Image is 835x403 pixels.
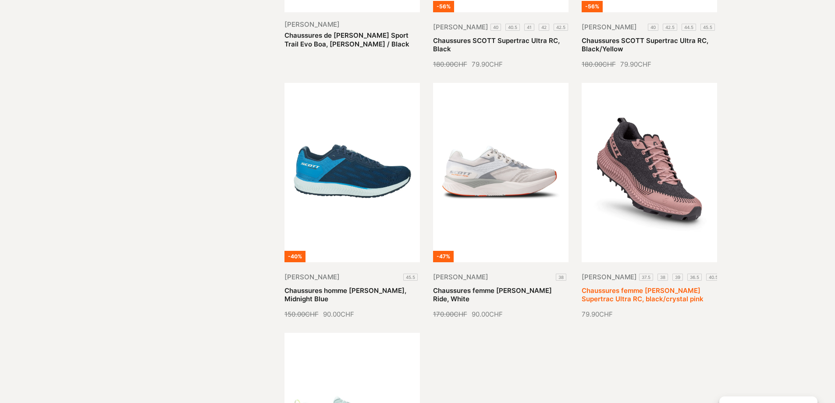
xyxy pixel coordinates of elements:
a: Chaussures femme [PERSON_NAME] Ride, White [433,286,552,303]
a: Chaussures femme [PERSON_NAME] Supertrac Ultra RC, black/crystal pink [582,286,704,303]
a: Chaussures homme [PERSON_NAME], Midnight Blue [284,286,406,303]
a: Chaussures SCOTT Supertrac Ultra RC, Black/Yellow [582,36,708,53]
a: Chaussures SCOTT Supertrac Ultra RC, Black [433,36,560,53]
a: Chaussures de [PERSON_NAME] Sport Trail Evo Boa, [PERSON_NAME] / Black [284,31,409,48]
